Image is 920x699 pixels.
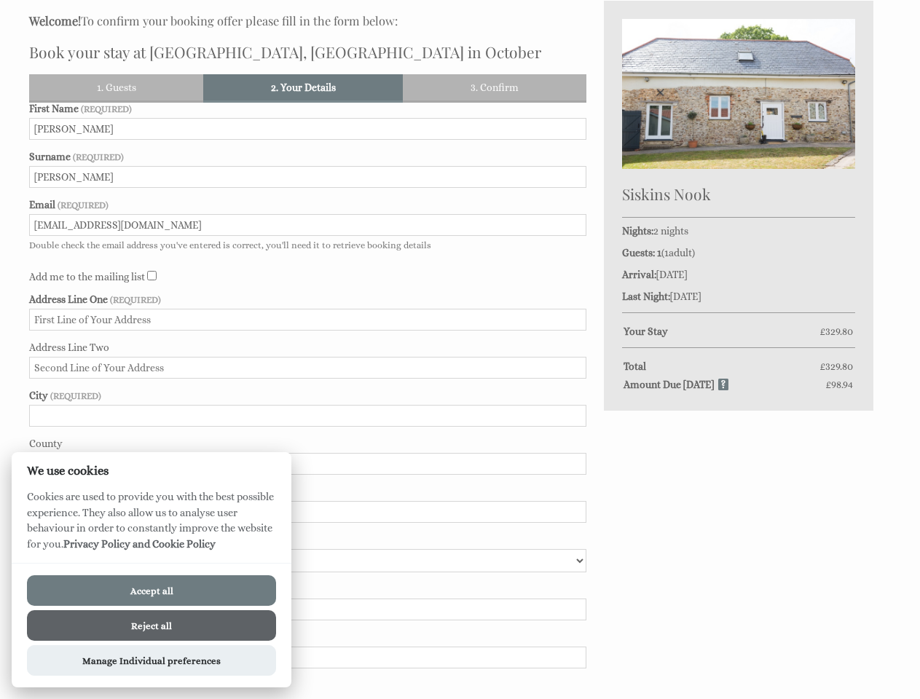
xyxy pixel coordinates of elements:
label: City [29,390,586,401]
span: £ [819,360,853,372]
input: Email Address [29,214,586,236]
p: Cookies are used to provide you with the best possible experience. They also allow us to analyse ... [12,489,291,563]
strong: Last Night: [622,291,670,302]
a: 1. Guests [29,74,203,100]
p: [DATE] [622,269,855,280]
strong: Total [624,360,819,372]
label: Age [29,583,586,595]
label: Country [29,534,586,545]
button: Manage Individual preferences [27,645,276,676]
strong: Amount Due [DATE] [624,379,728,390]
span: adult [664,247,692,258]
p: Double check the email address you've entered is correct, you'll need it to retrieve booking details [29,240,586,250]
p: We require at-least one phone number [29,673,586,683]
label: Address Line Two [29,341,586,353]
strong: 1 [657,247,661,258]
strong: Welcome! [29,12,81,28]
p: [DATE] [622,291,855,302]
p: 2 nights [622,225,855,237]
label: Add me to the mailing list [29,271,145,283]
label: First Name [29,103,586,114]
label: Postcode [29,486,586,497]
span: £ [819,325,853,337]
h3: To confirm your booking offer please fill in the form below: [29,12,586,28]
a: Privacy Policy and Cookie Policy [63,538,216,550]
label: Surname [29,151,586,162]
a: 3. Confirm [403,74,586,100]
label: Email [29,199,586,210]
strong: Guests: [622,247,655,258]
strong: Nights: [622,225,653,237]
label: Address Line One [29,293,586,305]
label: Home Telephone [29,631,586,643]
span: 329.80 [825,360,853,372]
span: 329.80 [825,325,853,337]
input: Second Line of Your Address [29,357,586,379]
button: Reject all [27,610,276,641]
span: £ [825,379,853,390]
h2: We use cookies [12,464,291,478]
img: An image of 'Siskins Nook' [622,19,855,169]
label: County [29,438,586,449]
input: Surname [29,166,586,188]
h2: Book your stay at [GEOGRAPHIC_DATA], [GEOGRAPHIC_DATA] in October [29,42,586,62]
a: 2. Your Details [203,74,403,100]
input: First Line of Your Address [29,309,586,331]
button: Accept all [27,575,276,606]
strong: Your Stay [624,325,819,337]
span: ( ) [657,247,695,258]
h2: Siskins Nook [622,183,855,204]
strong: Arrival: [622,269,656,280]
input: Forename [29,118,586,140]
span: 98.94 [831,379,853,390]
span: 1 [664,247,669,258]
